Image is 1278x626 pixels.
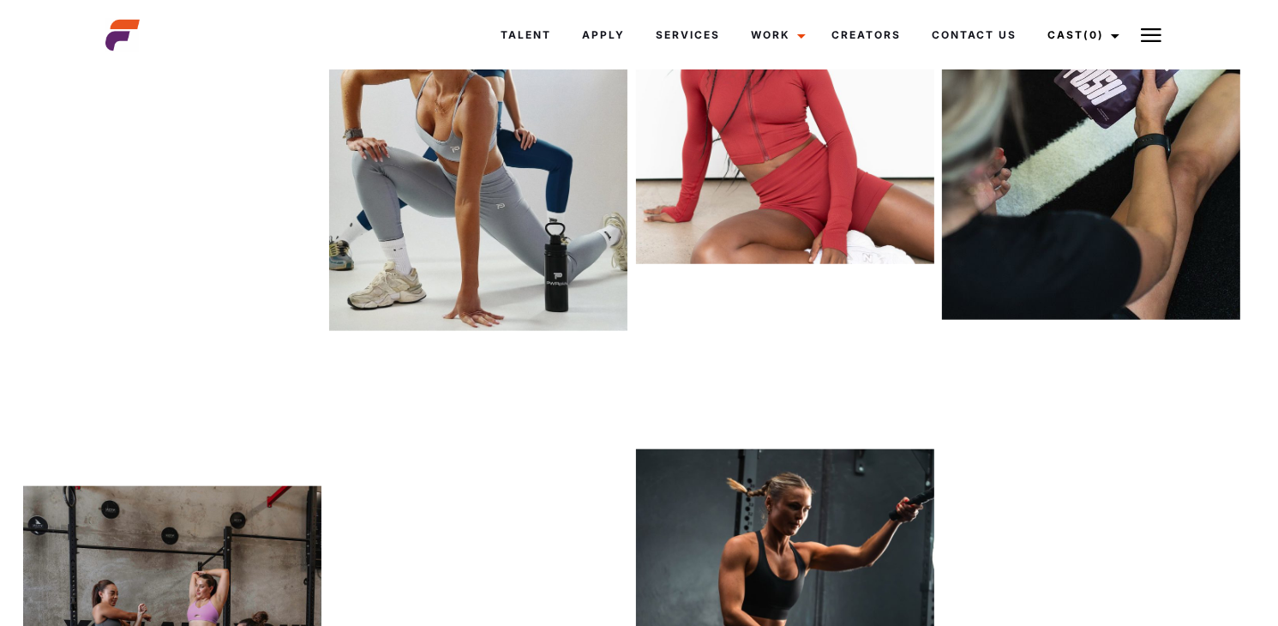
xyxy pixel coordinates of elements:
[916,9,1032,61] a: Contact Us
[816,9,916,61] a: Creators
[718,105,851,126] p: View Larger
[411,134,544,155] p: View Larger
[640,9,735,61] a: Services
[411,403,544,424] p: View Larger
[718,337,851,358] p: View Larger
[735,9,816,61] a: Work
[1083,28,1104,41] span: (0)
[485,9,567,61] a: Talent
[567,9,640,61] a: Apply
[1024,123,1157,144] p: View Larger
[1024,393,1157,414] p: View Larger
[1141,25,1161,45] img: Burger icon
[1032,9,1130,61] a: Cast(0)
[105,18,140,52] img: cropped-aefm-brand-fav-22-square.png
